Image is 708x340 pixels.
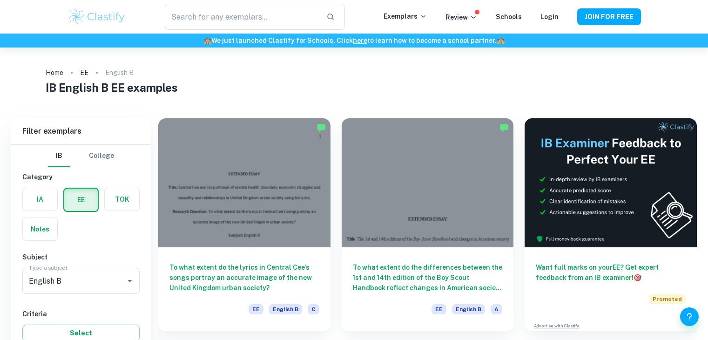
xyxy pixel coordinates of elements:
a: To what extent do the differences between the 1st and 14th edition of the Boy Scout Handbook refl... [342,118,514,331]
a: Want full marks on yourEE? Get expert feedback from an IB examiner!PromotedAdvertise with Clastify [525,118,697,331]
img: Marked [317,123,326,132]
h6: To what extent do the differences between the 1st and 14th edition of the Boy Scout Handbook refl... [353,262,503,293]
button: JOIN FOR FREE [577,8,641,25]
h6: Category [22,172,140,182]
a: To what extent do the lyrics in Central Cee's songs portray an accurate image of the new United K... [158,118,330,331]
h6: Subject [22,252,140,262]
img: Thumbnail [525,118,697,247]
button: Notes [23,218,57,240]
a: Schools [496,13,522,20]
a: Login [540,13,559,20]
button: Open [123,274,136,287]
h6: We just launched Clastify for Schools. Click to learn how to become a school partner. [2,35,706,46]
span: English B [452,304,485,314]
button: IA [23,188,57,211]
img: Clastify logo [67,7,127,26]
a: Advertise with Clastify [534,323,579,329]
img: Marked [499,123,509,132]
a: Home [46,66,63,79]
h6: Want full marks on your EE ? Get expert feedback from an IB examiner! [536,262,686,283]
span: Promoted [649,294,686,304]
span: EE [432,304,446,314]
span: 🏫 [497,37,505,44]
h1: IB English B EE examples [46,79,663,96]
span: English B [269,304,302,314]
h6: To what extent do the lyrics in Central Cee's songs portray an accurate image of the new United K... [169,262,319,293]
h6: Filter exemplars [11,118,151,144]
a: here [353,37,367,44]
span: EE [249,304,263,314]
span: A [491,304,502,314]
h6: Criteria [22,309,140,319]
button: Help and Feedback [680,307,699,326]
div: Filter type choice [48,145,114,167]
button: TOK [105,188,139,211]
label: Type a subject [29,264,67,272]
p: Exemplars [384,11,427,21]
p: English B [105,68,134,78]
button: EE [64,189,98,211]
span: 🎯 [634,274,641,281]
span: 🏫 [203,37,211,44]
p: Review [445,12,477,22]
a: EE [80,66,88,79]
input: Search for any exemplars... [165,4,318,30]
button: IB [48,145,70,167]
button: College [89,145,114,167]
span: C [308,304,319,314]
